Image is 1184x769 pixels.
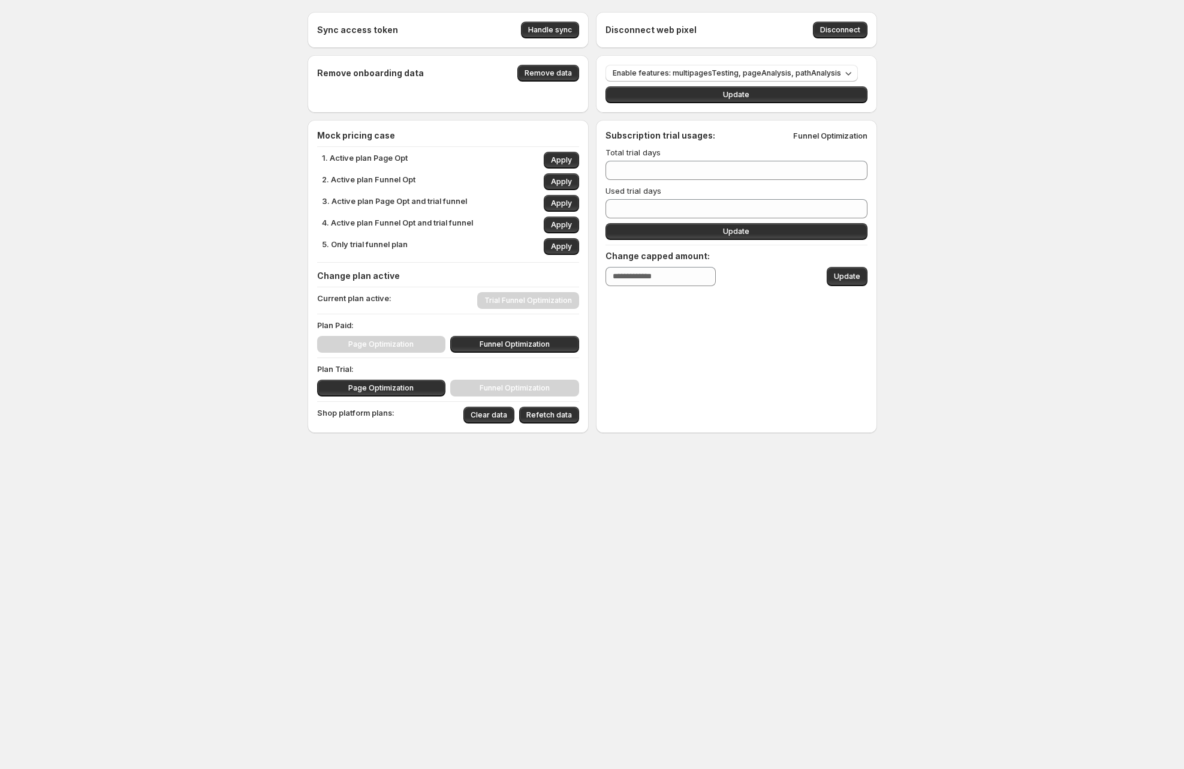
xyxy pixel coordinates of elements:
[723,90,749,100] span: Update
[317,319,579,331] p: Plan Paid:
[723,227,749,236] span: Update
[480,340,550,349] span: Funnel Optimization
[544,152,579,169] button: Apply
[544,238,579,255] button: Apply
[317,24,398,36] h4: Sync access token
[317,380,446,396] button: Page Optimization
[322,195,467,212] p: 3. Active plan Page Opt and trial funnel
[605,86,867,103] button: Update
[471,410,507,420] span: Clear data
[317,363,579,375] p: Plan Trial:
[317,130,579,142] h4: Mock pricing case
[820,25,860,35] span: Disconnect
[317,407,394,423] p: Shop platform plans:
[521,22,579,38] button: Handle sync
[605,223,867,240] button: Update
[322,217,473,233] p: 4. Active plan Funnel Opt and trial funnel
[544,173,579,190] button: Apply
[317,292,391,309] p: Current plan active:
[322,238,408,255] p: 5. Only trial funnel plan
[519,407,579,423] button: Refetch data
[813,22,867,38] button: Disconnect
[605,65,858,82] button: Enable features: multipagesTesting, pageAnalysis, pathAnalysis
[450,336,579,353] button: Funnel Optimization
[348,383,414,393] span: Page Optimization
[605,148,661,157] span: Total trial days
[605,186,661,196] span: Used trial days
[517,65,579,82] button: Remove data
[605,24,697,36] h4: Disconnect web pixel
[544,195,579,212] button: Apply
[551,199,572,208] span: Apply
[613,68,841,78] span: Enable features: multipagesTesting, pageAnalysis, pathAnalysis
[551,177,572,187] span: Apply
[322,152,408,169] p: 1. Active plan Page Opt
[605,130,715,142] h4: Subscription trial usages:
[525,68,572,78] span: Remove data
[317,67,424,79] h4: Remove onboarding data
[544,217,579,233] button: Apply
[528,25,572,35] span: Handle sync
[463,407,514,423] button: Clear data
[827,267,867,286] button: Update
[551,242,572,251] span: Apply
[605,250,867,262] h4: Change capped amount:
[526,410,572,420] span: Refetch data
[317,270,579,282] h4: Change plan active
[793,130,867,142] p: Funnel Optimization
[551,220,572,230] span: Apply
[551,155,572,165] span: Apply
[322,173,415,190] p: 2. Active plan Funnel Opt
[834,272,860,281] span: Update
